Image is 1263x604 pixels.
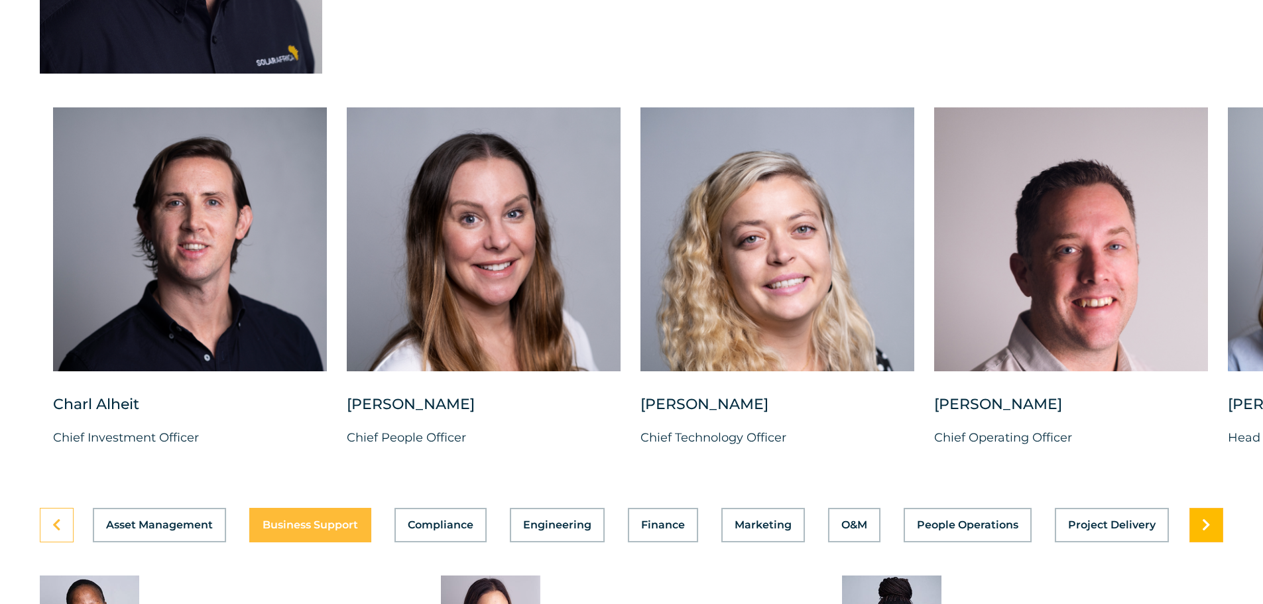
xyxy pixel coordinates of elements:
[347,428,621,448] p: Chief People Officer
[53,394,327,428] div: Charl Alheit
[934,394,1208,428] div: [PERSON_NAME]
[640,428,914,448] p: Chief Technology Officer
[641,520,685,530] span: Finance
[640,394,914,428] div: [PERSON_NAME]
[917,520,1018,530] span: People Operations
[106,520,213,530] span: Asset Management
[263,520,358,530] span: Business Support
[523,520,591,530] span: Engineering
[347,394,621,428] div: [PERSON_NAME]
[1068,520,1156,530] span: Project Delivery
[841,520,867,530] span: O&M
[408,520,473,530] span: Compliance
[53,428,327,448] p: Chief Investment Officer
[934,428,1208,448] p: Chief Operating Officer
[735,520,792,530] span: Marketing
